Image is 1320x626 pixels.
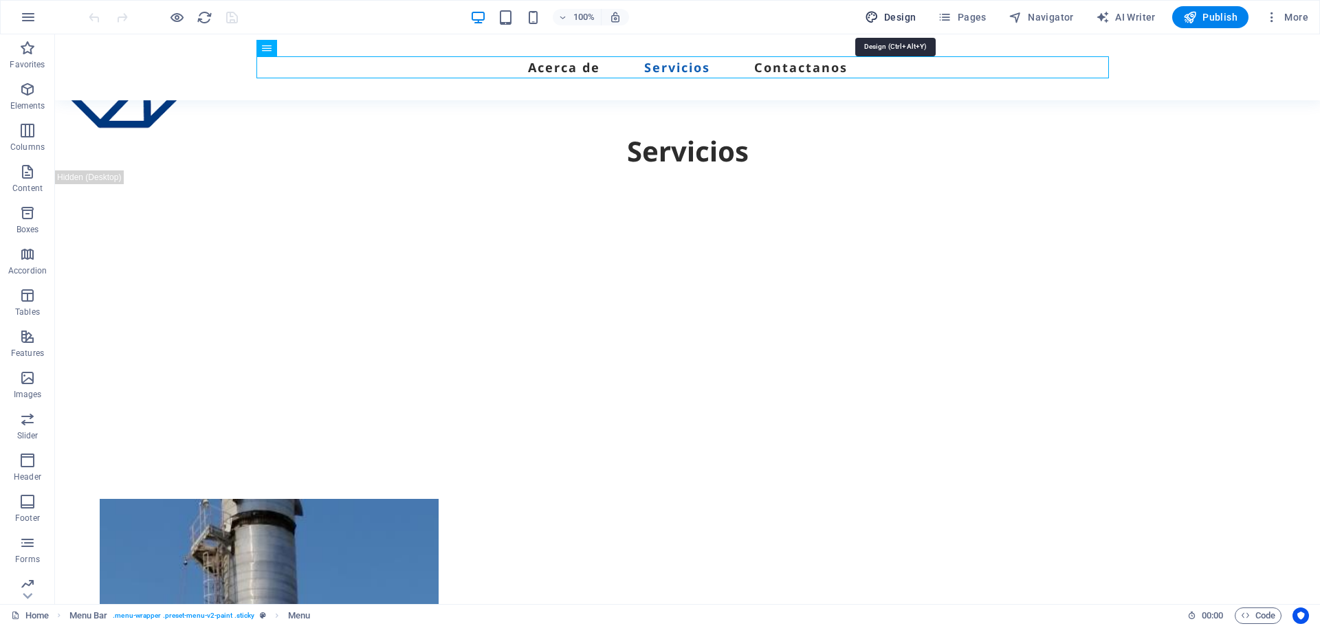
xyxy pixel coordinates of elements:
h6: 100% [573,9,595,25]
button: Design [859,6,922,28]
span: : [1211,610,1213,621]
span: Design [865,10,916,24]
span: Navigator [1009,10,1074,24]
button: Code [1235,607,1281,624]
button: Navigator [1003,6,1079,28]
button: More [1259,6,1314,28]
p: Elements [10,100,45,111]
i: This element is a customizable preset [260,612,266,619]
button: Usercentrics [1292,607,1309,624]
p: Accordion [8,265,47,276]
button: Click here to leave preview mode and continue editing [168,9,185,25]
p: Columns [10,142,45,153]
button: 100% [553,9,602,25]
p: Slider [17,430,38,441]
button: reload [196,9,212,25]
span: Code [1241,607,1275,624]
p: Footer [15,513,40,524]
span: More [1265,10,1308,24]
span: Click to select. Double-click to edit [69,607,108,624]
span: AI Writer [1096,10,1156,24]
nav: breadcrumb [69,607,310,624]
p: Tables [15,306,40,317]
p: Features [11,348,44,359]
span: . menu-wrapper .preset-menu-v2-paint .sticky [113,607,254,624]
button: Publish [1172,6,1248,28]
button: AI Writer [1090,6,1161,28]
p: Boxes [16,224,39,235]
span: Pages [938,10,986,24]
p: Forms [15,554,40,565]
span: Click to select. Double-click to edit [288,607,310,624]
i: On resize automatically adjust zoom level to fit chosen device. [609,11,621,23]
span: Publish [1183,10,1237,24]
p: Images [14,389,42,400]
p: Favorites [10,59,45,70]
h6: Session time [1187,607,1224,624]
button: Pages [932,6,991,28]
i: Reload page [197,10,212,25]
span: 00 00 [1202,607,1223,624]
p: Content [12,183,43,194]
p: Header [14,471,41,482]
a: Click to cancel selection. Double-click to open Pages [11,607,49,624]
